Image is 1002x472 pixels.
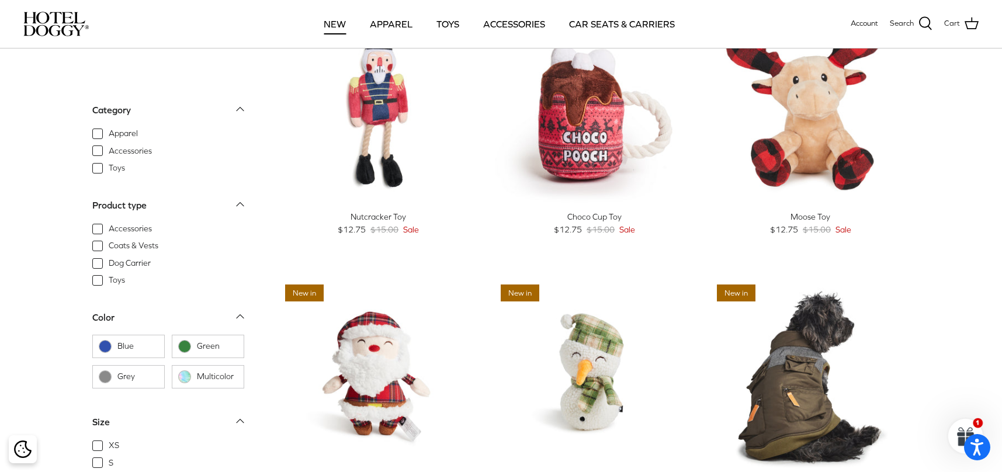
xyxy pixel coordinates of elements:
div: Primary navigation [174,4,825,44]
div: Cookie policy [9,435,37,463]
span: Blue [117,341,158,352]
span: Sale [619,223,635,236]
div: Color [92,310,115,325]
a: Choco Cup Toy $12.75 $15.00 Sale [495,210,694,237]
a: Cart [944,16,979,32]
span: Accessories [109,223,152,235]
a: Search [890,16,932,32]
span: Apparel [109,128,138,140]
img: hoteldoggycom [23,12,89,36]
span: New in [717,284,755,301]
a: Nutcracker Toy $12.75 $15.00 Sale [279,210,478,237]
span: Multicolor [197,371,238,383]
a: Moose Toy [711,6,910,204]
span: $12.75 [770,223,798,236]
span: Green [197,341,238,352]
button: Cookie policy [12,439,33,460]
a: ACCESSORIES [473,4,556,44]
div: Category [92,103,131,118]
div: Size [92,415,110,430]
a: Product type [92,196,244,223]
span: S [109,457,113,469]
a: NEW [313,4,356,44]
a: Account [851,18,878,30]
div: Moose Toy [711,210,910,223]
span: Grey [117,371,158,383]
span: Search [890,18,914,30]
span: $15.00 [803,223,831,236]
a: Nutcracker Toy [279,6,478,204]
span: Sale [403,223,419,236]
span: Cart [944,18,960,30]
a: CAR SEATS & CARRIERS [559,4,685,44]
span: Accessories [109,145,152,157]
a: APPAREL [359,4,423,44]
span: New in [285,284,324,301]
a: TOYS [426,4,470,44]
span: Toys [109,162,125,174]
img: Cookie policy [14,440,32,458]
span: Account [851,19,878,27]
div: Product type [92,198,147,213]
a: Color [92,308,244,335]
span: Sale [835,223,851,236]
span: Dog Carrier [109,258,151,269]
a: Choco Cup Toy [495,6,694,204]
span: $12.75 [554,223,582,236]
a: Size [92,413,244,439]
span: $12.75 [338,223,366,236]
a: Moose Toy $12.75 $15.00 Sale [711,210,910,237]
span: Toys [109,275,125,286]
span: New in [501,284,539,301]
a: Category [92,101,244,127]
span: XS [109,440,119,452]
div: Choco Cup Toy [495,210,694,223]
span: $15.00 [370,223,398,236]
span: Coats & Vests [109,240,158,252]
span: $15.00 [587,223,615,236]
div: Nutcracker Toy [279,210,478,223]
